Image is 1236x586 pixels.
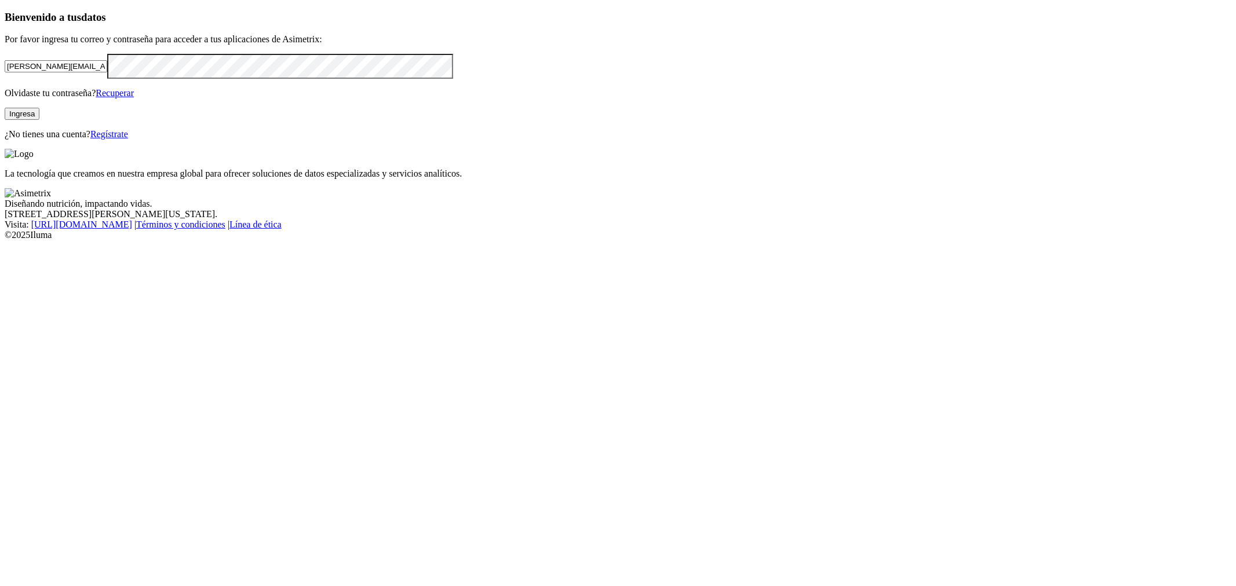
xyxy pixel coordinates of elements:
[229,219,282,229] a: Línea de ética
[5,209,1231,219] div: [STREET_ADDRESS][PERSON_NAME][US_STATE].
[5,149,34,159] img: Logo
[5,88,1231,98] p: Olvidaste tu contraseña?
[31,219,132,229] a: [URL][DOMAIN_NAME]
[5,11,1231,24] h3: Bienvenido a tus
[5,230,1231,240] div: © 2025 Iluma
[5,129,1231,140] p: ¿No tienes una cuenta?
[96,88,134,98] a: Recuperar
[5,199,1231,209] div: Diseñando nutrición, impactando vidas.
[5,108,39,120] button: Ingresa
[5,169,1231,179] p: La tecnología que creamos en nuestra empresa global para ofrecer soluciones de datos especializad...
[5,188,51,199] img: Asimetrix
[90,129,128,139] a: Regístrate
[81,11,106,23] span: datos
[5,219,1231,230] div: Visita : | |
[5,60,107,72] input: Tu correo
[136,219,225,229] a: Términos y condiciones
[5,34,1231,45] p: Por favor ingresa tu correo y contraseña para acceder a tus aplicaciones de Asimetrix:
